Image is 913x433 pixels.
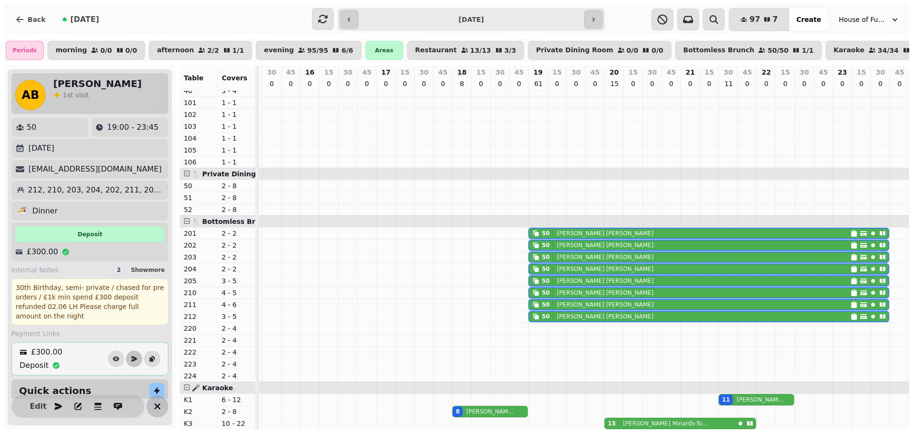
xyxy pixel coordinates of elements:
[800,79,808,88] p: 0
[184,395,214,404] p: K1
[8,8,53,31] button: Back
[572,79,580,88] p: 0
[11,279,168,325] div: 30th Birthday, semi- private / chased for pre orders / £1k min spend £300 deposit refunded 02.06 ...
[113,265,125,275] div: 2
[56,47,87,54] p: morning
[341,47,353,54] p: 6 / 6
[222,419,252,428] p: 10 - 22
[557,241,653,249] p: [PERSON_NAME] [PERSON_NAME]
[729,8,789,31] button: 977
[222,336,252,345] p: 2 - 4
[27,122,36,133] p: 50
[222,74,247,82] span: Covers
[737,396,785,404] p: [PERSON_NAME] [PERSON_NAME]
[222,145,252,155] p: 1 - 1
[27,246,58,258] p: £300.00
[127,265,168,275] button: Showmore
[17,205,27,217] p: 🍜
[149,41,252,60] button: afternoon2/21/1
[623,420,710,427] p: [PERSON_NAME] Minards-Tonge
[762,79,770,88] p: 0
[534,67,543,77] p: 19
[419,67,428,77] p: 30
[557,253,653,261] p: [PERSON_NAME] [PERSON_NAME]
[222,110,252,119] p: 1 - 1
[222,276,252,286] p: 3 - 5
[344,79,351,88] p: 0
[286,67,295,77] p: 45
[264,47,294,54] p: evening
[557,313,653,320] p: [PERSON_NAME] [PERSON_NAME]
[767,47,788,54] p: 50 / 50
[222,193,252,202] p: 2 - 8
[184,241,214,250] p: 202
[19,360,49,371] p: Deposit
[896,79,903,88] p: 0
[233,47,244,54] p: 1 / 1
[157,47,194,54] p: afternoon
[686,79,694,88] p: 0
[542,289,550,297] div: 50
[557,230,653,237] p: [PERSON_NAME] [PERSON_NAME]
[476,67,486,77] p: 15
[31,346,62,358] p: £300.00
[534,79,542,88] p: 61
[6,41,44,60] div: Periods
[895,67,904,77] p: 45
[267,67,276,77] p: 30
[705,79,713,88] p: 0
[407,41,524,60] button: Restaurant13/133/3
[629,67,638,77] p: 15
[553,79,561,88] p: 0
[184,371,214,381] p: 224
[477,79,485,88] p: 0
[32,205,58,217] p: Dinner
[184,145,214,155] p: 105
[470,47,491,54] p: 13 / 13
[802,47,814,54] p: 1 / 1
[100,47,112,54] p: 0 / 0
[184,359,214,369] p: 223
[505,47,516,54] p: 3 / 3
[184,407,214,416] p: K2
[382,79,389,88] p: 0
[222,300,252,309] p: 4 - 6
[222,312,252,321] p: 3 - 5
[608,420,616,427] div: 15
[192,170,279,178] span: 🍴 Private Dining Room
[207,47,219,54] p: 2 / 2
[222,86,252,96] p: 3 - 4
[651,47,663,54] p: 0 / 0
[743,67,752,77] p: 45
[542,230,550,237] div: 50
[542,301,550,308] div: 50
[439,79,447,88] p: 0
[667,79,675,88] p: 0
[415,47,457,54] p: Restaurant
[438,67,447,77] p: 45
[557,277,653,285] p: [PERSON_NAME] [PERSON_NAME]
[781,79,789,88] p: 0
[222,252,252,262] p: 2 - 2
[557,301,653,308] p: [PERSON_NAME] [PERSON_NAME]
[107,122,158,133] p: 19:00 - 23:45
[222,157,252,167] p: 1 - 1
[15,226,165,242] div: Deposit
[184,252,214,262] p: 203
[70,16,99,23] span: [DATE]
[48,41,145,60] button: morning0/00/0
[857,67,866,77] p: 15
[629,79,637,88] p: 0
[515,79,523,88] p: 0
[29,397,48,416] button: Edit
[457,67,466,77] p: 18
[466,408,515,415] p: [PERSON_NAME] [PERSON_NAME]
[515,67,524,77] p: 45
[126,47,137,54] p: 0 / 0
[256,41,361,60] button: evening95/956/6
[610,79,618,88] p: 15
[876,67,885,77] p: 30
[184,288,214,298] p: 210
[819,67,828,77] p: 45
[222,371,252,381] p: 2 - 4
